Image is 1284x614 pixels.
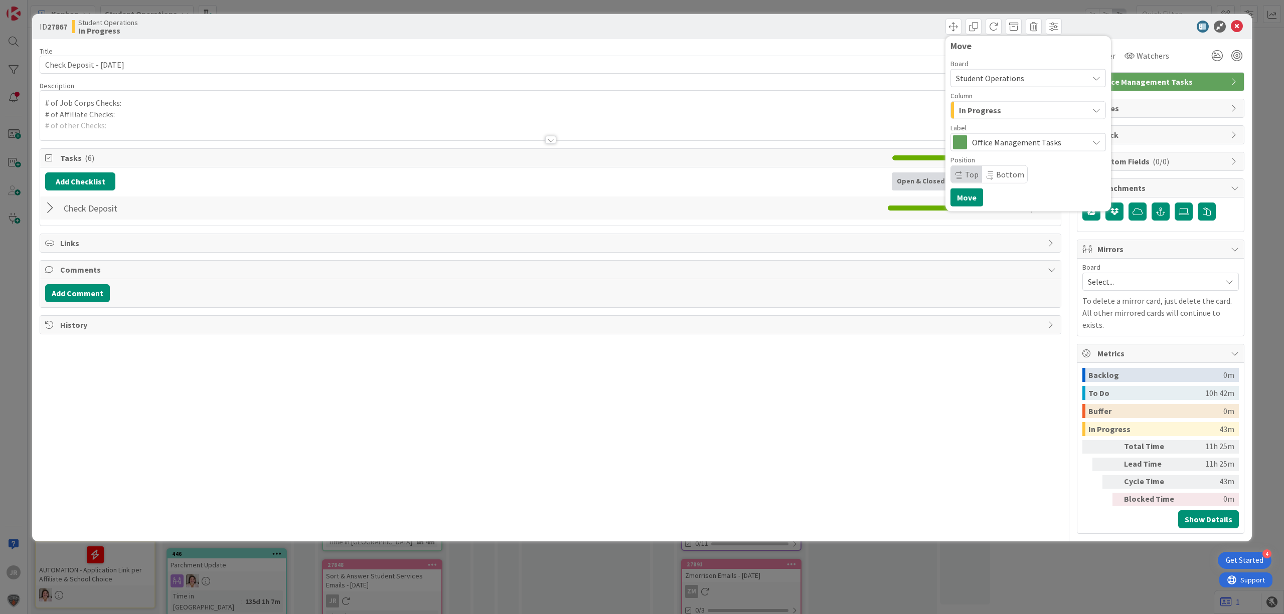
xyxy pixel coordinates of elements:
div: 0m [1223,368,1234,382]
span: ( 6 ) [85,153,94,163]
span: Column [950,92,973,99]
span: History [60,319,1043,331]
div: Backlog [1088,368,1223,382]
input: Add Checklist... [60,199,286,217]
div: Open & Closed [892,172,950,190]
span: Watchers [1137,50,1169,62]
div: 43m [1219,422,1234,436]
button: Move [950,188,983,207]
div: Lead Time [1124,458,1179,471]
span: In Progress [959,104,1001,117]
span: Office Management Tasks [972,135,1083,149]
span: Links [60,237,1043,249]
div: 0m [1183,493,1234,506]
div: Total Time [1124,440,1179,454]
span: Comments [60,264,1043,276]
label: Title [40,47,53,56]
b: 27867 [47,22,67,32]
p: # of Affiliate Checks: [45,109,1056,120]
span: Select... [1088,275,1216,289]
span: Mirrors [1097,243,1226,255]
span: Block [1097,129,1226,141]
span: Position [950,156,975,163]
span: Metrics [1097,347,1226,359]
div: Buffer [1088,404,1223,418]
button: In Progress [950,101,1106,119]
div: 10h 42m [1205,386,1234,400]
span: Office Management Tasks [1097,76,1226,88]
span: ID [40,21,67,33]
button: Add Comment [45,284,110,302]
span: Attachments [1097,182,1226,194]
span: Student Operations [956,73,1024,83]
div: Get Started [1226,555,1263,565]
span: Custom Fields [1097,155,1226,167]
input: type card name here... [40,56,1061,74]
div: 4 [1262,549,1271,558]
p: # of Job Corps Checks: [45,97,1056,109]
button: Show Details [1178,510,1239,528]
span: ( 0/0 ) [1153,156,1169,166]
button: Add Checklist [45,172,115,190]
span: Dates [1097,102,1226,114]
span: Support [21,2,46,14]
div: Open Get Started checklist, remaining modules: 4 [1218,552,1271,569]
span: Board [950,60,969,67]
div: 11h 25m [1183,458,1234,471]
div: 43m [1183,475,1234,489]
span: Tasks [60,152,887,164]
p: To delete a mirror card, just delete the card. All other mirrored cards will continue to exists. [1082,295,1239,331]
b: In Progress [78,27,138,35]
div: Cycle Time [1124,475,1179,489]
span: Description [40,81,74,90]
span: Top [965,169,979,179]
div: 11h 25m [1183,440,1234,454]
div: Blocked Time [1124,493,1179,506]
span: Bottom [996,169,1024,179]
div: To Do [1088,386,1205,400]
span: Label [950,124,967,131]
div: Move [950,41,1106,51]
span: Board [1082,264,1100,271]
div: In Progress [1088,422,1219,436]
span: Student Operations [78,19,138,27]
div: 0m [1223,404,1234,418]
